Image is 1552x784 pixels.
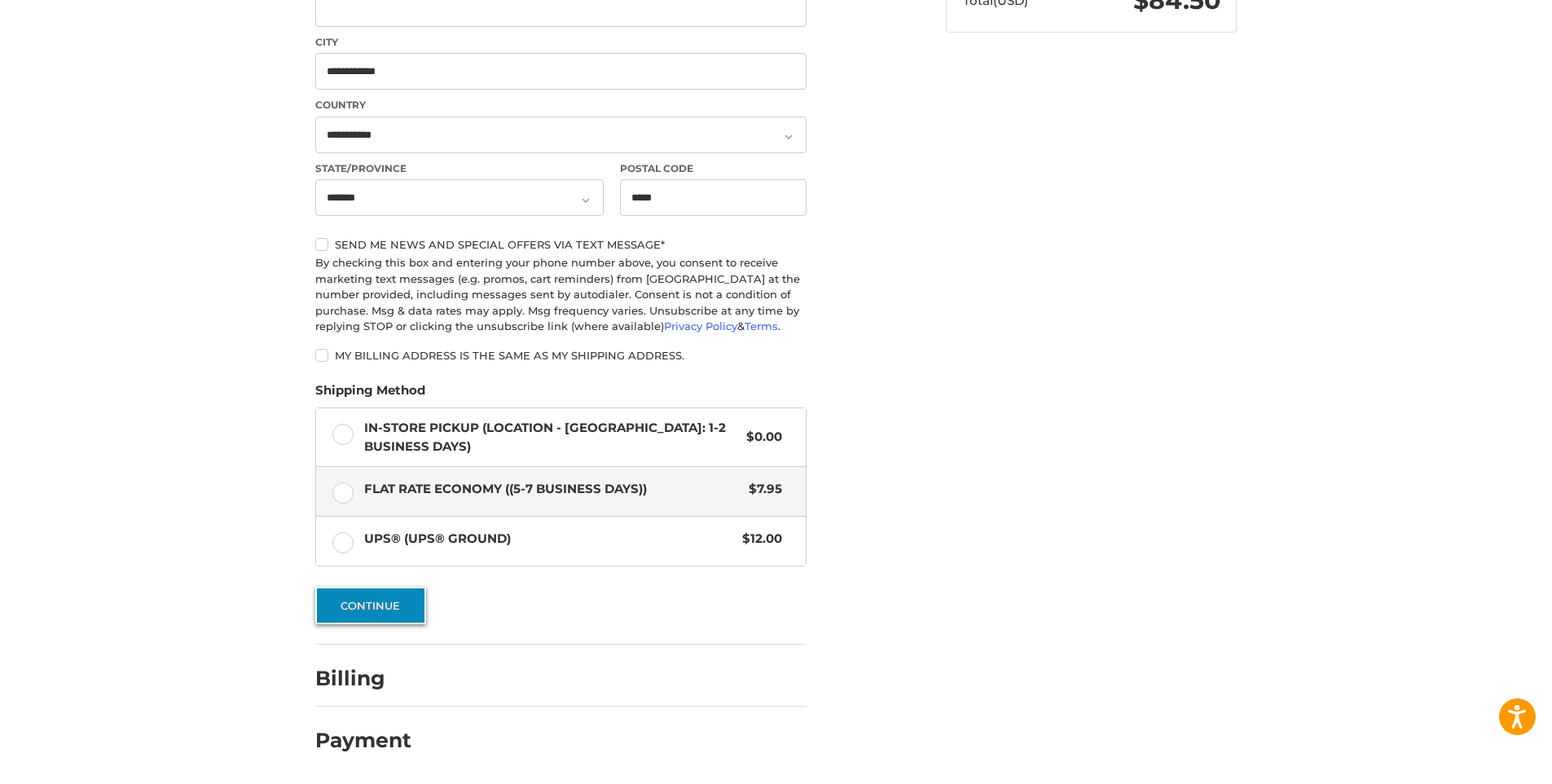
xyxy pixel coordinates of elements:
[315,381,425,407] legend: Shipping Method
[315,35,807,50] label: City
[315,728,411,753] h2: Payment
[734,530,782,548] span: $12.00
[664,319,737,333] a: Privacy Policy
[620,161,807,176] label: Postal Code
[364,530,735,548] span: UPS® (UPS® Ground)
[364,480,741,499] span: Flat Rate Economy ((5-7 Business Days))
[315,238,807,251] label: Send me news and special offers via text message*
[738,428,782,447] span: $0.00
[741,480,782,499] span: $7.95
[315,255,807,335] div: By checking this box and entering your phone number above, you consent to receive marketing text ...
[315,666,411,691] h2: Billing
[315,161,604,176] label: State/Province
[315,349,807,362] label: My billing address is the same as my shipping address.
[315,98,807,112] label: Country
[745,319,778,333] a: Terms
[315,587,426,624] button: Continue
[364,419,739,456] span: In-Store Pickup (Location - [GEOGRAPHIC_DATA]: 1-2 BUSINESS DAYS)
